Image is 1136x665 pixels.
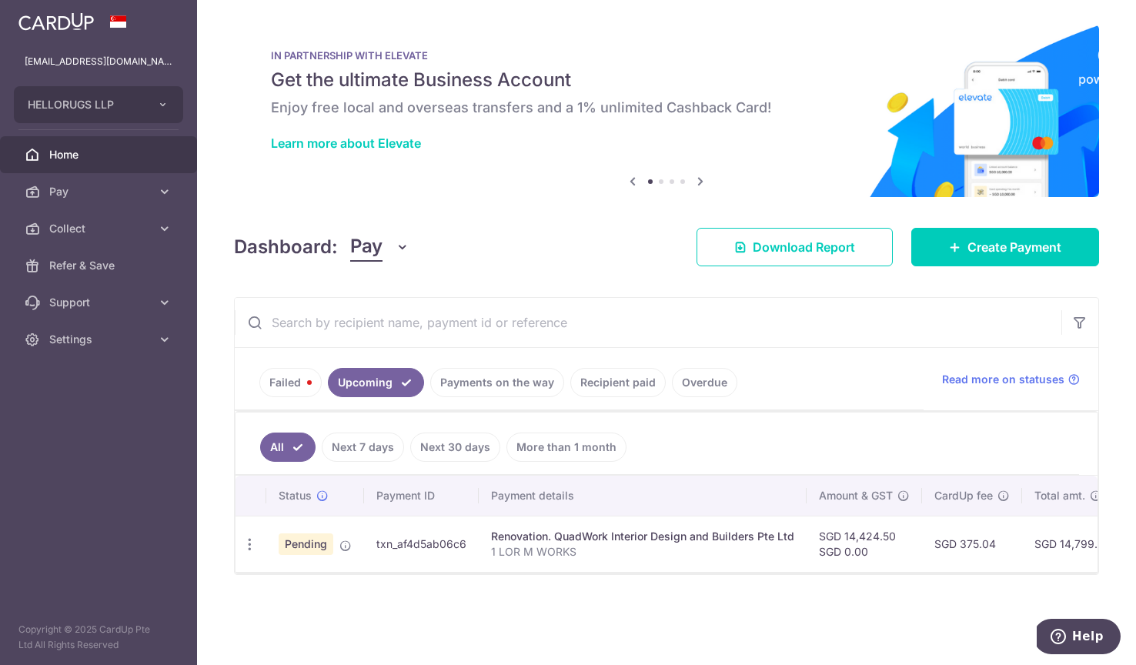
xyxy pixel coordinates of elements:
td: SGD 14,424.50 SGD 0.00 [807,516,922,572]
td: txn_af4d5ab06c6 [364,516,479,572]
span: Settings [49,332,151,347]
img: CardUp [18,12,94,31]
button: Pay [350,232,409,262]
span: CardUp fee [934,488,993,503]
a: Download Report [697,228,893,266]
a: Upcoming [328,368,424,397]
button: HELLORUGS LLP [14,86,183,123]
td: SGD 14,799.54 [1022,516,1123,572]
span: HELLORUGS LLP [28,97,142,112]
span: Create Payment [967,238,1061,256]
a: Next 30 days [410,433,500,462]
a: Read more on statuses [942,372,1080,387]
td: SGD 375.04 [922,516,1022,572]
img: Renovation banner [234,25,1099,197]
th: Payment ID [364,476,479,516]
span: Status [279,488,312,503]
span: Home [49,147,151,162]
a: Recipient paid [570,368,666,397]
a: Next 7 days [322,433,404,462]
a: All [260,433,316,462]
h6: Enjoy free local and overseas transfers and a 1% unlimited Cashback Card! [271,99,1062,117]
p: IN PARTNERSHIP WITH ELEVATE [271,49,1062,62]
span: Refer & Save [49,258,151,273]
span: Read more on statuses [942,372,1064,387]
div: Renovation. QuadWork Interior Design and Builders Pte Ltd [491,529,794,544]
h4: Dashboard: [234,233,338,261]
span: Download Report [753,238,855,256]
a: Overdue [672,368,737,397]
span: Total amt. [1034,488,1085,503]
a: Learn more about Elevate [271,135,421,151]
span: Support [49,295,151,310]
a: Payments on the way [430,368,564,397]
a: Failed [259,368,322,397]
span: Amount & GST [819,488,893,503]
a: Create Payment [911,228,1099,266]
iframe: Opens a widget where you can find more information [1037,619,1121,657]
span: Pending [279,533,333,555]
span: Collect [49,221,151,236]
a: More than 1 month [506,433,626,462]
p: 1 LOR M WORKS [491,544,794,560]
span: Pay [49,184,151,199]
span: Pay [350,232,383,262]
h5: Get the ultimate Business Account [271,68,1062,92]
th: Payment details [479,476,807,516]
p: [EMAIL_ADDRESS][DOMAIN_NAME] [25,54,172,69]
input: Search by recipient name, payment id or reference [235,298,1061,347]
